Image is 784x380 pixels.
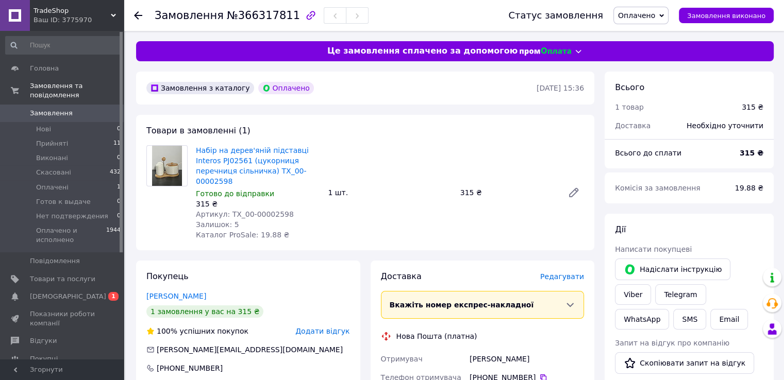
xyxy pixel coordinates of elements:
[30,274,95,284] span: Товари та послуги
[30,336,57,346] span: Відгуки
[324,185,456,200] div: 1 шт.
[30,81,124,100] span: Замовлення та повідомлення
[146,292,206,300] a: [PERSON_NAME]
[735,184,763,192] span: 19.88 ₴
[34,15,124,25] div: Ваш ID: 3775970
[146,305,263,318] div: 1 замовлення у вас на 315 ₴
[615,184,700,192] span: Комісія за замовлення
[258,82,314,94] div: Оплачено
[563,182,584,203] a: Редагувати
[196,199,320,209] div: 315 ₴
[106,226,121,245] span: 1944
[117,125,121,134] span: 0
[468,350,586,368] div: [PERSON_NAME]
[679,8,774,23] button: Замовлення виконано
[108,292,119,301] span: 1
[742,102,763,112] div: 315 ₴
[34,6,111,15] span: TradeShop
[687,12,765,20] span: Замовлення виконано
[30,309,95,328] span: Показники роботи компанії
[157,327,177,335] span: 100%
[30,354,58,364] span: Покупці
[36,153,68,163] span: Виконані
[156,363,224,373] div: [PHONE_NUMBER]
[30,292,106,301] span: [DEMOGRAPHIC_DATA]
[146,82,254,94] div: Замовлення з каталогу
[680,114,770,137] div: Необхідно уточнити
[615,103,644,111] span: 1 товар
[508,10,603,21] div: Статус замовлення
[146,271,189,281] span: Покупець
[227,9,300,22] span: №366317811
[618,11,655,20] span: Оплачено
[30,109,73,118] span: Замовлення
[155,9,224,22] span: Замовлення
[615,309,669,330] a: WhatsApp
[673,309,706,330] button: SMS
[615,245,692,253] span: Написати покупцеві
[5,36,122,55] input: Пошук
[394,331,480,341] div: Нова Пошта (платна)
[390,301,534,309] span: Вкажіть номер експрес-накладної
[540,272,584,281] span: Редагувати
[710,309,748,330] button: Email
[615,284,651,305] a: Viber
[30,64,59,73] span: Головна
[36,183,69,192] span: Оплачені
[36,226,106,245] span: Оплачено и исполнено
[110,168,121,177] span: 432
[537,84,584,92] time: [DATE] 15:36
[36,125,51,134] span: Нові
[655,284,706,305] a: Telegram
[381,355,423,363] span: Отримувач
[196,220,239,229] span: Залишок: 5
[295,327,349,335] span: Додати відгук
[196,210,294,218] span: Артикул: TX_00-00002598
[740,149,763,157] b: 315 ₴
[456,185,559,200] div: 315 ₴
[117,212,121,221] span: 0
[134,10,142,21] div: Повернутися назад
[117,197,121,206] span: 0
[36,168,71,177] span: Скасовані
[36,197,91,206] span: Готов к выдаче
[113,139,121,148] span: 11
[152,146,182,186] img: Набір на дерев'яній підставці Interos PJ02561 (цукорниця перечниця сільничка) TX_00-00002598
[117,153,121,163] span: 0
[327,45,518,57] span: Це замовлення сплачено за допомогою
[615,224,626,234] span: Дії
[196,231,289,239] span: Каталог ProSale: 19.88 ₴
[615,352,754,374] button: Скопіювати запит на відгук
[615,258,730,280] button: Надіслати інструкцію
[146,126,251,135] span: Товари в замовленні (1)
[196,189,274,198] span: Готово до відправки
[615,149,681,157] span: Всього до сплати
[157,346,343,354] span: [PERSON_NAME][EMAIL_ADDRESS][DOMAIN_NAME]
[381,271,422,281] span: Доставка
[30,256,80,266] span: Повідомлення
[615,122,650,130] span: Доставка
[117,183,121,192] span: 1
[196,146,309,185] a: Набір на дерев'яній підставці Interos PJ02561 (цукорниця перечниця сільничка) TX_00-00002598
[36,139,68,148] span: Прийняті
[615,339,729,347] span: Запит на відгук про компанію
[36,212,108,221] span: Нет подтверждения
[146,326,248,336] div: успішних покупок
[615,82,644,92] span: Всього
